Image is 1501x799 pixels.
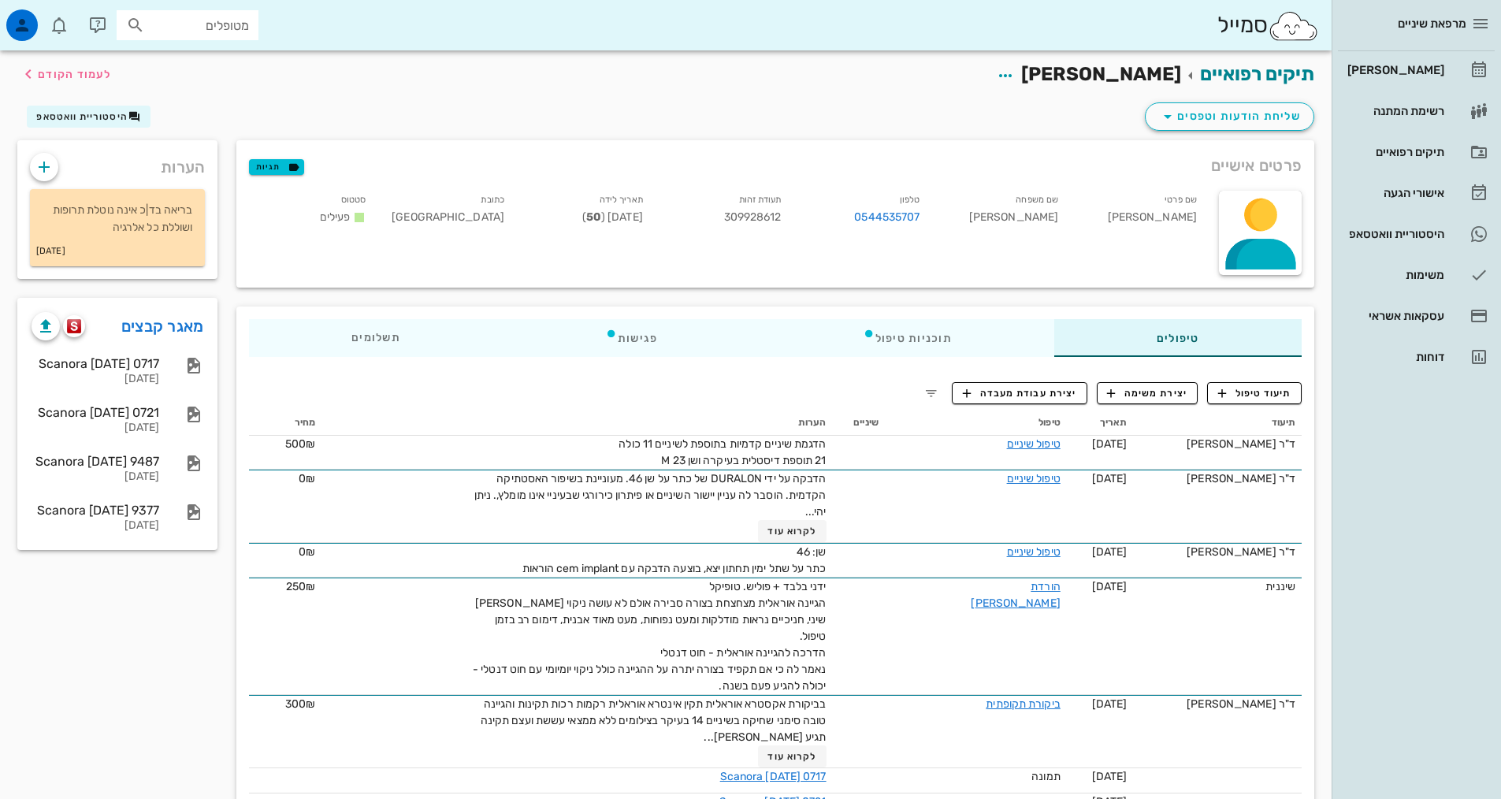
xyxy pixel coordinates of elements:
[1344,187,1444,199] div: אישורי הגעה
[481,195,504,205] small: כתובת
[249,159,304,175] button: תגיות
[1211,153,1302,178] span: פרטים אישיים
[586,210,601,224] strong: 50
[582,210,643,224] span: [DATE] ( )
[1107,386,1187,400] span: יצירת משימה
[43,202,192,236] p: בריאה בד|כ אינה נוטלת תרופות ושוללת כל אלרגיה
[1218,386,1291,400] span: תיעוד טיפול
[1344,146,1444,158] div: תיקים רפואיים
[67,319,82,333] img: scanora logo
[963,386,1076,400] span: יצירת עבודת מעבדה
[27,106,150,128] button: היסטוריית וואטסאפ
[1165,195,1197,205] small: שם פרטי
[767,751,816,762] span: לקרוא עוד
[760,319,1054,357] div: תוכניות טיפול
[351,333,400,344] span: תשלומים
[1139,544,1295,560] div: ד"ר [PERSON_NAME]
[1200,63,1314,85] a: תיקים רפואיים
[1139,696,1295,712] div: ד"ר [PERSON_NAME]
[32,503,159,518] div: Scanora [DATE] 9377
[1067,411,1133,436] th: תאריך
[1139,470,1295,487] div: ד"ר [PERSON_NAME]
[285,437,315,451] span: 500₪
[1338,51,1495,89] a: [PERSON_NAME]
[1092,580,1128,593] span: [DATE]
[32,422,159,435] div: [DATE]
[320,210,351,224] span: פעילים
[1344,228,1444,240] div: היסטוריית וואטסאפ
[1092,437,1128,451] span: [DATE]
[19,60,111,88] button: לעמוד הקודם
[724,210,782,224] span: 309928612
[1338,297,1495,335] a: עסקאות אשראי
[36,243,65,260] small: [DATE]
[32,405,159,420] div: Scanora [DATE] 0721
[1268,10,1319,42] img: SmileCloud logo
[1092,770,1128,783] span: [DATE]
[341,195,366,205] small: סטטוס
[1158,107,1301,126] span: שליחת הודעות וטפסים
[833,411,885,436] th: שיניים
[1021,63,1181,85] span: [PERSON_NAME]
[1344,105,1444,117] div: רשימת המתנה
[1007,437,1061,451] a: טיפול שיניים
[900,195,920,205] small: טלפון
[1031,770,1061,783] span: תמונה
[1145,102,1314,131] button: שליחת הודעות וטפסים
[952,382,1087,404] button: יצירת עבודת מעבדה
[1338,133,1495,171] a: תיקים רפואיים
[1344,310,1444,322] div: עסקאות אשראי
[619,437,826,467] span: הדגמת שיניים קדמיות בתוספת לשיניים 11 כולה 21 תוספת דיסטלית בעיקרה ושן 23 M
[932,188,1071,236] div: [PERSON_NAME]
[1097,382,1198,404] button: יצירת משימה
[32,519,159,533] div: [DATE]
[474,472,827,518] span: הדבקה על ידי DURALON של כתר על שן 46. מעוניינת בשיפור האסטתיקה הקדמית. הוסבר לה עניין יישור השיני...
[1092,472,1128,485] span: [DATE]
[256,160,297,174] span: תגיות
[249,411,321,436] th: מחיר
[1133,411,1302,436] th: תיעוד
[1092,545,1128,559] span: [DATE]
[321,411,832,436] th: הערות
[885,411,1067,436] th: טיפול
[1007,472,1061,485] a: טיפול שיניים
[1338,338,1495,376] a: דוחות
[32,470,159,484] div: [DATE]
[1217,9,1319,43] div: סמייל
[1338,215,1495,253] a: היסטוריית וואטסאפ
[46,13,56,22] span: תג
[720,770,827,783] a: Scanora [DATE] 0717
[1338,256,1495,294] a: משימות
[986,697,1060,711] a: ביקורת תקופתית
[392,210,504,224] span: [GEOGRAPHIC_DATA]
[1338,174,1495,212] a: אישורי הגעה
[739,195,782,205] small: תעודת זהות
[32,454,159,469] div: Scanora [DATE] 9487
[758,745,827,767] button: לקרוא עוד
[32,356,159,371] div: Scanora [DATE] 0717
[600,195,643,205] small: תאריך לידה
[481,697,827,744] span: בביקורת אקסטרא אוראלית תקין אינטרא אוראלית רקמות רכות תקינות והגיינה טובה סימני שחיקה בשיניים 14 ...
[1054,319,1302,357] div: טיפולים
[17,140,217,186] div: הערות
[1007,545,1061,559] a: טיפול שיניים
[1344,269,1444,281] div: משימות
[1398,17,1466,31] span: מרפאת שיניים
[1344,351,1444,363] div: דוחות
[758,520,827,542] button: לקרוא עוד
[299,472,315,485] span: 0₪
[1139,436,1295,452] div: ד"ר [PERSON_NAME]
[1139,578,1295,595] div: שיננית
[286,580,315,593] span: 250₪
[63,315,85,337] button: scanora logo
[1344,64,1444,76] div: [PERSON_NAME]
[503,319,760,357] div: פגישות
[38,68,111,81] span: לעמוד הקודם
[32,373,159,386] div: [DATE]
[854,209,920,226] a: 0544535707
[285,697,315,711] span: 300₪
[1338,92,1495,130] a: רשימת המתנה
[121,314,204,339] a: מאגר קבצים
[767,526,816,537] span: לקרוא עוד
[1092,697,1128,711] span: [DATE]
